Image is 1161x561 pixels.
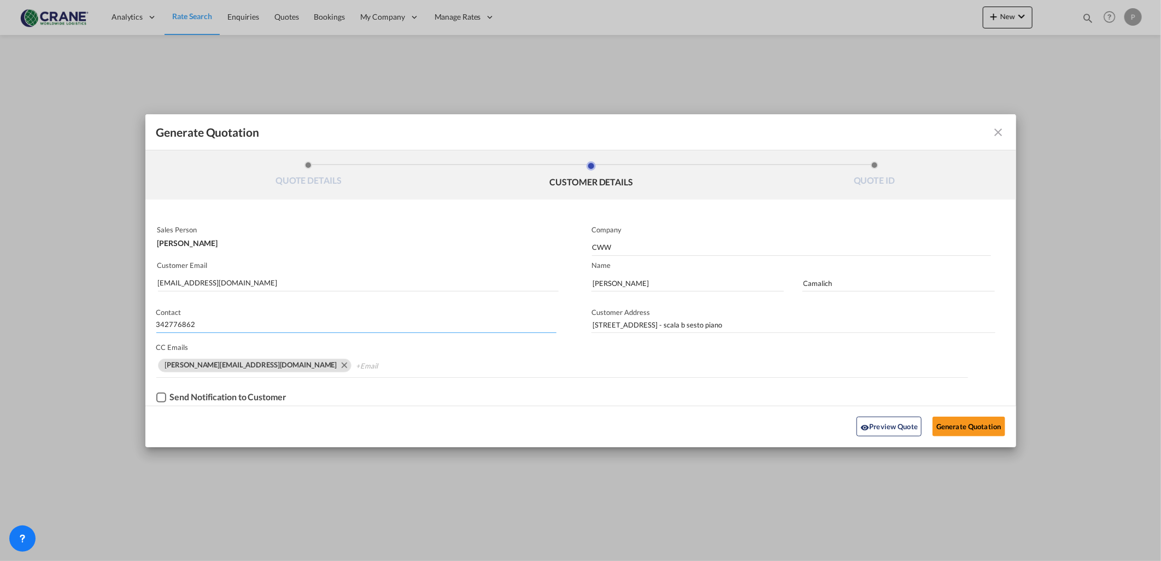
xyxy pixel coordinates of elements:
[857,417,922,436] button: icon-eyePreview Quote
[591,317,995,333] input: Customer Address
[592,239,991,256] input: Company Name
[802,275,995,291] input: Last Name
[450,161,733,191] li: CUSTOMER DETAILS
[591,275,784,291] input: First Name
[145,114,1016,447] md-dialog: Generate QuotationQUOTE ...
[356,357,438,375] input: Chips input.
[167,161,450,191] li: QUOTE DETAILS
[860,423,869,432] md-icon: icon-eye
[165,360,337,369] strong: [PERSON_NAME][EMAIL_ADDRESS][DOMAIN_NAME]
[156,356,969,377] md-chips-wrap: Chips container. Use arrow keys to select chips.
[591,261,1016,270] p: Name
[335,359,351,370] button: Remove paolo.camalich@craneww.com
[733,161,1016,191] li: QUOTE ID
[156,125,259,139] span: Generate Quotation
[591,308,650,317] span: Customer Address
[156,308,557,317] p: Contact
[933,417,1005,436] button: Generate Quotation
[156,343,969,352] p: CC Emails
[158,275,559,291] input: Search by Customer Name/Email Id/Company
[170,392,286,402] div: Send Notification to Customer
[992,126,1005,139] md-icon: icon-close fg-AAA8AD cursor m-0
[591,225,991,234] p: Company
[156,392,286,403] md-checkbox: Checkbox No Ink
[157,225,556,234] p: Sales Person
[157,234,556,247] div: [PERSON_NAME]
[157,261,559,270] p: Customer Email
[156,317,557,333] input: Contact Number
[165,359,339,371] div: paolo.camalich@craneww.com. Press delete to remove this chip.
